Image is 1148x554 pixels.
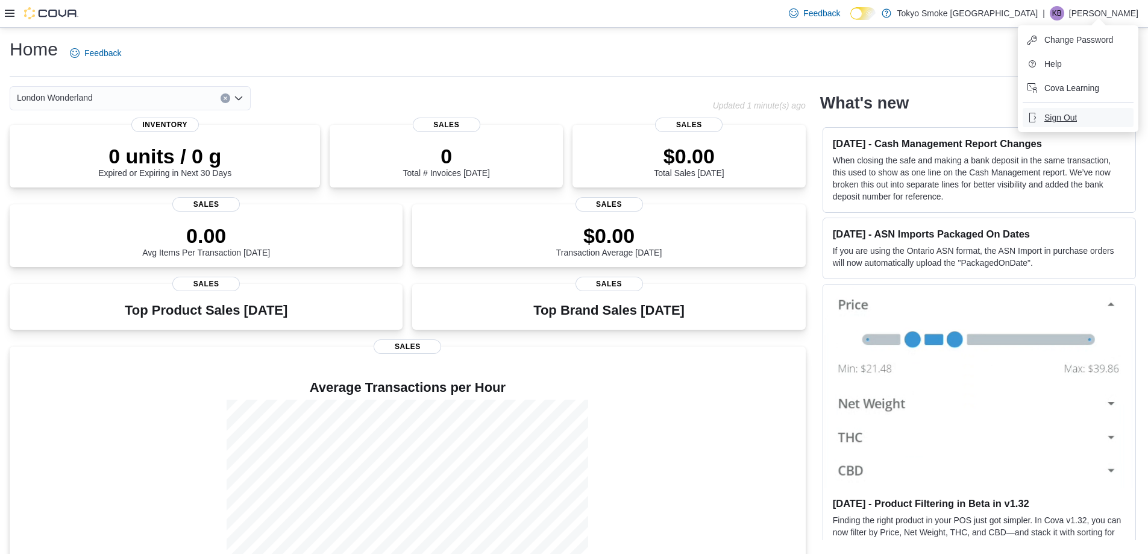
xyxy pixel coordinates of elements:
[556,224,662,248] p: $0.00
[1069,6,1138,20] p: [PERSON_NAME]
[833,228,1126,240] h3: [DATE] - ASN Imports Packaged On Dates
[1050,6,1064,20] div: Kathleen Bunt
[172,197,240,212] span: Sales
[172,277,240,291] span: Sales
[1044,34,1113,46] span: Change Password
[374,339,441,354] span: Sales
[1043,6,1045,20] p: |
[1023,30,1134,49] button: Change Password
[403,144,490,168] p: 0
[850,7,876,20] input: Dark Mode
[833,497,1126,509] h3: [DATE] - Product Filtering in Beta in v1.32
[820,93,909,113] h2: What's new
[234,93,243,103] button: Open list of options
[803,7,840,19] span: Feedback
[1044,112,1077,124] span: Sign Out
[10,37,58,61] h1: Home
[833,245,1126,269] p: If you are using the Ontario ASN format, the ASN Import in purchase orders will now automatically...
[131,118,199,132] span: Inventory
[24,7,78,19] img: Cova
[1023,54,1134,74] button: Help
[1023,108,1134,127] button: Sign Out
[556,224,662,257] div: Transaction Average [DATE]
[713,101,806,110] p: Updated 1 minute(s) ago
[98,144,231,168] p: 0 units / 0 g
[897,6,1038,20] p: Tokyo Smoke [GEOGRAPHIC_DATA]
[833,137,1126,150] h3: [DATE] - Cash Management Report Changes
[142,224,270,257] div: Avg Items Per Transaction [DATE]
[576,277,643,291] span: Sales
[654,144,724,178] div: Total Sales [DATE]
[84,47,121,59] span: Feedback
[98,144,231,178] div: Expired or Expiring in Next 30 Days
[19,380,796,395] h4: Average Transactions per Hour
[833,154,1126,203] p: When closing the safe and making a bank deposit in the same transaction, this used to show as one...
[65,41,126,65] a: Feedback
[17,90,93,105] span: London Wonderland
[1023,78,1134,98] button: Cova Learning
[1052,6,1062,20] span: KB
[1044,82,1099,94] span: Cova Learning
[142,224,270,248] p: 0.00
[1044,58,1062,70] span: Help
[1053,540,1106,549] em: Beta Features
[655,118,723,132] span: Sales
[576,197,643,212] span: Sales
[784,1,845,25] a: Feedback
[654,144,724,168] p: $0.00
[125,303,287,318] h3: Top Product Sales [DATE]
[221,93,230,103] button: Clear input
[413,118,480,132] span: Sales
[533,303,685,318] h3: Top Brand Sales [DATE]
[403,144,490,178] div: Total # Invoices [DATE]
